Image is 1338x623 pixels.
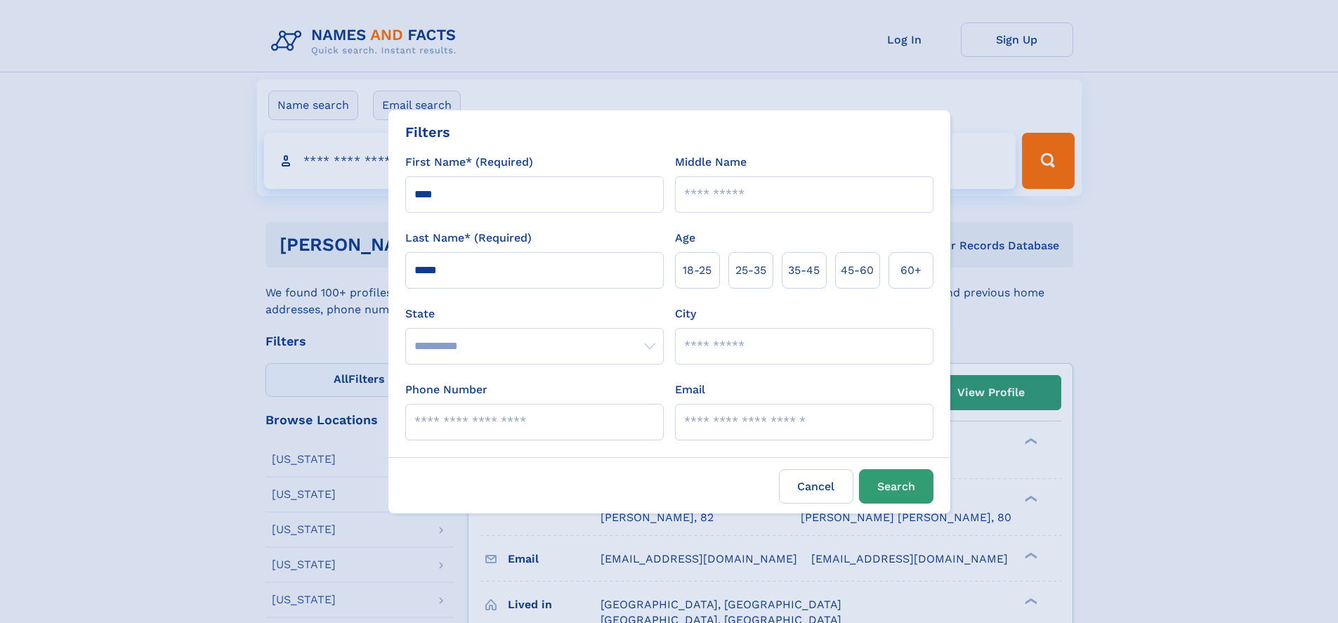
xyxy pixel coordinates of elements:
span: 35‑45 [788,262,820,279]
label: Age [675,230,695,247]
label: First Name* (Required) [405,154,533,171]
span: 60+ [900,262,921,279]
label: City [675,306,696,322]
label: Middle Name [675,154,747,171]
span: 18‑25 [683,262,711,279]
label: Last Name* (Required) [405,230,532,247]
label: Email [675,381,705,398]
span: 45‑60 [841,262,874,279]
span: 25‑35 [735,262,766,279]
div: Filters [405,122,450,143]
label: State [405,306,664,322]
label: Cancel [779,469,853,504]
label: Phone Number [405,381,487,398]
button: Search [859,469,933,504]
